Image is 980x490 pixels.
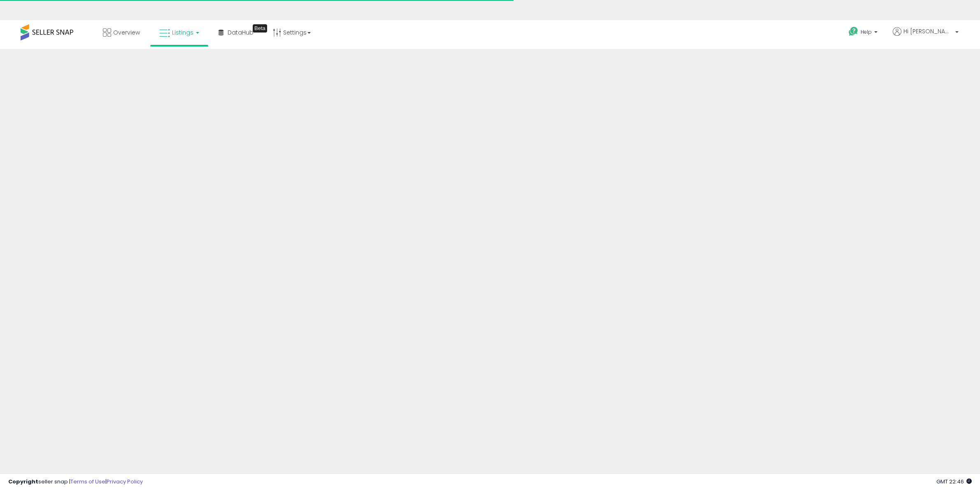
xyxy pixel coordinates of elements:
[228,28,254,37] span: DataHub
[903,27,953,35] span: Hi [PERSON_NAME]
[842,20,886,46] a: Help
[8,478,38,485] strong: Copyright
[848,26,859,37] i: Get Help
[893,27,959,46] a: Hi [PERSON_NAME]
[8,478,143,486] div: seller snap | |
[113,28,140,37] span: Overview
[107,478,143,485] a: Privacy Policy
[153,20,205,45] a: Listings
[212,20,260,45] a: DataHub
[253,24,267,33] div: Tooltip anchor
[70,478,105,485] a: Terms of Use
[861,28,872,35] span: Help
[172,28,193,37] span: Listings
[936,478,972,485] span: 2025-09-14 22:46 GMT
[267,20,317,45] a: Settings
[97,20,146,45] a: Overview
